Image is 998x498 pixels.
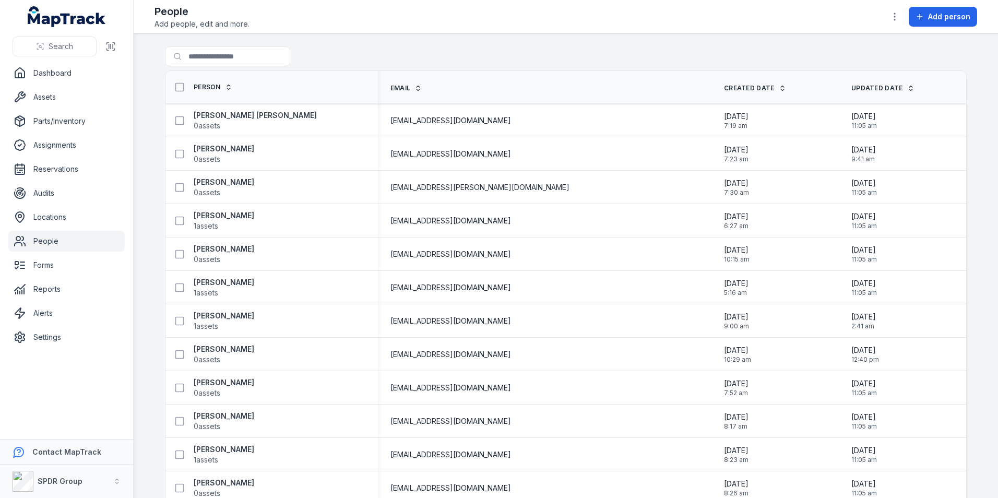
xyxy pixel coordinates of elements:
[8,231,125,252] a: People
[390,282,511,293] span: [EMAIL_ADDRESS][DOMAIN_NAME]
[851,479,877,497] time: 14/1/2025, 11:05:16 am
[194,321,218,331] span: 1 assets
[194,144,254,164] a: [PERSON_NAME]0assets
[194,277,254,288] strong: [PERSON_NAME]
[8,111,125,132] a: Parts/Inventory
[32,447,101,456] strong: Contact MapTrack
[851,312,876,322] span: [DATE]
[724,145,748,163] time: 22/8/2024, 7:23:22 am
[851,278,877,289] span: [DATE]
[851,445,877,456] span: [DATE]
[724,122,748,130] span: 7:19 am
[194,354,220,365] span: 0 assets
[724,211,748,230] time: 21/8/2024, 6:27:49 am
[8,87,125,108] a: Assets
[851,222,877,230] span: 11:05 am
[8,183,125,204] a: Audits
[851,245,877,255] span: [DATE]
[724,345,751,364] time: 16/9/2025, 10:29:28 am
[194,344,254,365] a: [PERSON_NAME]0assets
[8,327,125,348] a: Settings
[724,445,748,464] time: 22/8/2024, 8:23:55 am
[194,110,317,121] strong: [PERSON_NAME] [PERSON_NAME]
[194,254,220,265] span: 0 assets
[724,378,748,397] time: 22/8/2024, 7:52:09 am
[194,154,220,164] span: 0 assets
[13,37,97,56] button: Search
[194,411,254,421] strong: [PERSON_NAME]
[49,41,73,52] span: Search
[851,412,877,422] span: [DATE]
[851,322,876,330] span: 2:41 am
[390,349,511,360] span: [EMAIL_ADDRESS][DOMAIN_NAME]
[8,207,125,228] a: Locations
[8,303,125,324] a: Alerts
[194,277,254,298] a: [PERSON_NAME]1assets
[194,421,220,432] span: 0 assets
[724,479,748,497] time: 22/8/2024, 8:26:19 am
[851,245,877,264] time: 14/1/2025, 11:05:16 am
[724,345,751,355] span: [DATE]
[8,279,125,300] a: Reports
[155,4,249,19] h2: People
[390,182,569,193] span: [EMAIL_ADDRESS][PERSON_NAME][DOMAIN_NAME]
[194,83,221,91] span: Person
[8,63,125,84] a: Dashboard
[390,449,511,460] span: [EMAIL_ADDRESS][DOMAIN_NAME]
[8,135,125,156] a: Assignments
[194,377,254,398] a: [PERSON_NAME]0assets
[194,177,254,187] strong: [PERSON_NAME]
[194,478,254,488] strong: [PERSON_NAME]
[851,111,877,130] time: 14/1/2025, 11:05:16 am
[390,483,511,493] span: [EMAIL_ADDRESS][DOMAIN_NAME]
[390,216,511,226] span: [EMAIL_ADDRESS][DOMAIN_NAME]
[851,145,876,155] span: [DATE]
[851,289,877,297] span: 11:05 am
[194,221,218,231] span: 1 assets
[851,145,876,163] time: 7/8/2025, 9:41:49 am
[194,210,254,221] strong: [PERSON_NAME]
[724,412,748,422] span: [DATE]
[851,489,877,497] span: 11:05 am
[851,389,877,397] span: 11:05 am
[851,422,877,431] span: 11:05 am
[8,255,125,276] a: Forms
[851,345,879,355] span: [DATE]
[194,288,218,298] span: 1 assets
[194,411,254,432] a: [PERSON_NAME]0assets
[194,311,254,321] strong: [PERSON_NAME]
[724,278,748,297] time: 22/8/2024, 5:16:43 am
[851,111,877,122] span: [DATE]
[851,178,877,188] span: [DATE]
[390,84,411,92] span: Email
[851,188,877,197] span: 11:05 am
[194,210,254,231] a: [PERSON_NAME]1assets
[851,412,877,431] time: 14/1/2025, 11:05:16 am
[724,489,748,497] span: 8:26 am
[909,7,977,27] button: Add person
[724,211,748,222] span: [DATE]
[851,378,877,389] span: [DATE]
[724,111,748,122] span: [DATE]
[194,388,220,398] span: 0 assets
[8,159,125,180] a: Reservations
[390,383,511,393] span: [EMAIL_ADDRESS][DOMAIN_NAME]
[851,211,877,230] time: 14/1/2025, 11:05:16 am
[390,115,511,126] span: [EMAIL_ADDRESS][DOMAIN_NAME]
[724,289,748,297] span: 5:16 am
[38,477,82,485] strong: SPDR Group
[155,19,249,29] span: Add people, edit and more.
[851,122,877,130] span: 11:05 am
[724,278,748,289] span: [DATE]
[194,455,218,465] span: 1 assets
[724,412,748,431] time: 22/8/2024, 8:17:31 am
[194,244,254,254] strong: [PERSON_NAME]
[851,445,877,464] time: 14/1/2025, 11:05:16 am
[194,444,254,465] a: [PERSON_NAME]1assets
[724,188,749,197] span: 7:30 am
[390,316,511,326] span: [EMAIL_ADDRESS][DOMAIN_NAME]
[724,378,748,389] span: [DATE]
[724,312,749,330] time: 6/2/2025, 9:00:53 am
[194,311,254,331] a: [PERSON_NAME]1assets
[724,145,748,155] span: [DATE]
